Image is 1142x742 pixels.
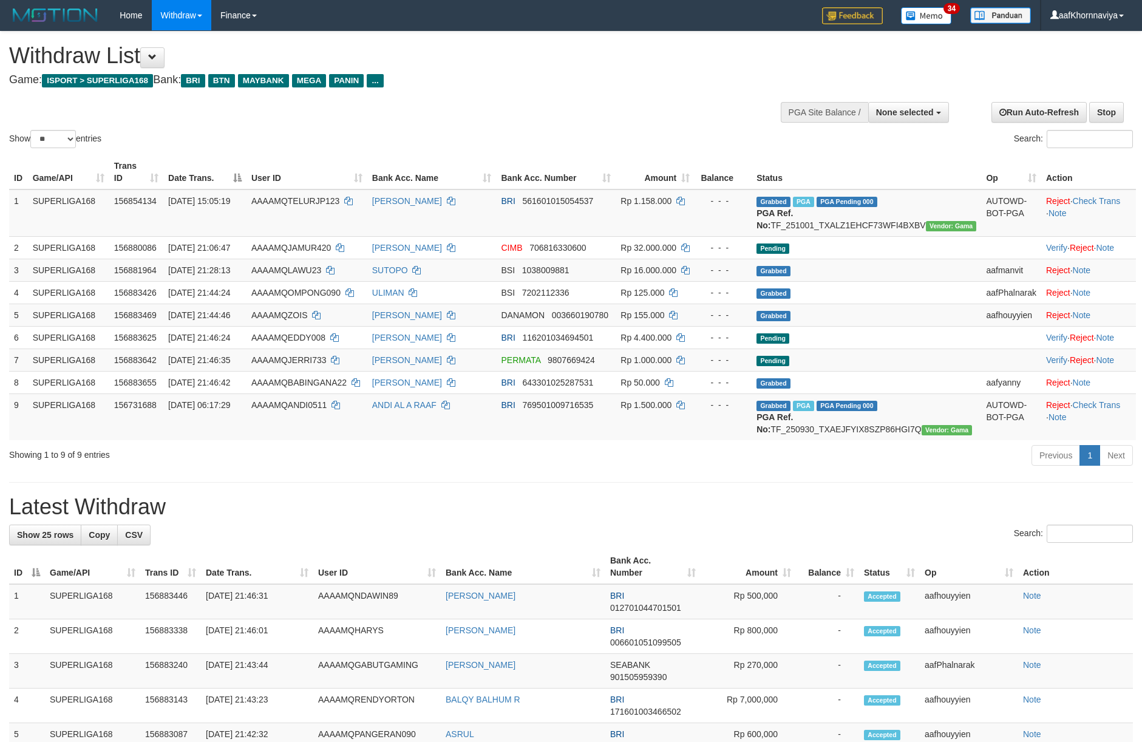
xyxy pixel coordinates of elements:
[796,550,859,584] th: Balance: activate to sort column ascending
[9,371,28,393] td: 8
[1046,243,1067,253] a: Verify
[201,654,313,689] td: [DATE] 21:43:44
[1041,236,1136,259] td: · ·
[610,660,650,670] span: SEABANK
[1049,412,1067,422] a: Note
[920,584,1018,619] td: aafhouyyien
[9,236,28,259] td: 2
[920,619,1018,654] td: aafhouyyien
[817,401,877,411] span: PGA Pending
[756,243,789,254] span: Pending
[372,196,442,206] a: [PERSON_NAME]
[28,326,109,349] td: SUPERLIGA168
[313,584,441,619] td: AAAAMQNDAWIN89
[620,378,660,387] span: Rp 50.000
[251,243,331,253] span: AAAAMQJAMUR420
[9,326,28,349] td: 6
[1041,349,1136,371] td: · ·
[1023,591,1041,601] a: Note
[1032,445,1080,466] a: Previous
[9,550,45,584] th: ID: activate to sort column descending
[89,530,110,540] span: Copy
[9,259,28,281] td: 3
[372,288,404,298] a: ULIMAN
[30,130,76,148] select: Showentries
[168,355,230,365] span: [DATE] 21:46:35
[756,288,790,299] span: Grabbed
[1041,371,1136,393] td: ·
[501,196,515,206] span: BRI
[114,355,157,365] span: 156883642
[1070,243,1094,253] a: Reject
[699,242,747,254] div: - - -
[446,625,515,635] a: [PERSON_NAME]
[756,412,793,434] b: PGA Ref. No:
[45,550,140,584] th: Game/API: activate to sort column ascending
[701,550,796,584] th: Amount: activate to sort column ascending
[699,264,747,276] div: - - -
[970,7,1031,24] img: panduan.png
[42,74,153,87] span: ISPORT > SUPERLIGA168
[1041,259,1136,281] td: ·
[367,74,383,87] span: ...
[9,349,28,371] td: 7
[251,355,327,365] span: AAAAMQJERRI733
[781,102,868,123] div: PGA Site Balance /
[372,400,437,410] a: ANDI AL A RAAF
[372,378,442,387] a: [PERSON_NAME]
[201,619,313,654] td: [DATE] 21:46:01
[752,189,981,237] td: TF_251001_TXALZ1EHCF73WFI4BXBV
[313,654,441,689] td: AAAAMQGABUTGAMING
[163,155,246,189] th: Date Trans.: activate to sort column descending
[523,400,594,410] span: Copy 769501009716535 to clipboard
[822,7,883,24] img: Feedback.jpg
[523,333,594,342] span: Copy 116201034694501 to clipboard
[168,400,230,410] span: [DATE] 06:17:29
[1049,208,1067,218] a: Note
[605,550,701,584] th: Bank Acc. Number: activate to sort column ascending
[752,393,981,440] td: TF_250930_TXAEJFYIX8SZP86HGI7Q
[922,425,973,435] span: Vendor URL: https://trx31.1velocity.biz
[610,591,624,601] span: BRI
[1023,729,1041,739] a: Note
[313,619,441,654] td: AAAAMQHARYS
[9,130,101,148] label: Show entries
[1070,333,1094,342] a: Reject
[1070,355,1094,365] a: Reject
[251,333,325,342] span: AAAAMQEDDY008
[372,333,442,342] a: [PERSON_NAME]
[756,401,790,411] span: Grabbed
[140,584,201,619] td: 156883446
[1047,130,1133,148] input: Search:
[864,695,900,706] span: Accepted
[981,281,1041,304] td: aafPhalnarak
[752,155,981,189] th: Status
[45,584,140,619] td: SUPERLIGA168
[251,288,341,298] span: AAAAMQOMPONG090
[620,243,676,253] span: Rp 32.000.000
[168,265,230,275] span: [DATE] 21:28:13
[168,243,230,253] span: [DATE] 21:06:47
[699,287,747,299] div: - - -
[9,6,101,24] img: MOTION_logo.png
[523,378,594,387] span: Copy 643301025287531 to clipboard
[496,155,616,189] th: Bank Acc. Number: activate to sort column ascending
[292,74,327,87] span: MEGA
[45,654,140,689] td: SUPERLIGA168
[1023,695,1041,704] a: Note
[1014,525,1133,543] label: Search:
[981,393,1041,440] td: AUTOWD-BOT-PGA
[920,689,1018,723] td: aafhouyyien
[610,638,681,647] span: Copy 006601051099505 to clipboard
[9,689,45,723] td: 4
[9,281,28,304] td: 4
[501,400,515,410] span: BRI
[9,444,467,461] div: Showing 1 to 9 of 9 entries
[28,304,109,326] td: SUPERLIGA168
[620,333,671,342] span: Rp 4.400.000
[695,155,752,189] th: Balance
[446,591,515,601] a: [PERSON_NAME]
[1041,393,1136,440] td: · ·
[168,288,230,298] span: [DATE] 21:44:24
[446,660,515,670] a: [PERSON_NAME]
